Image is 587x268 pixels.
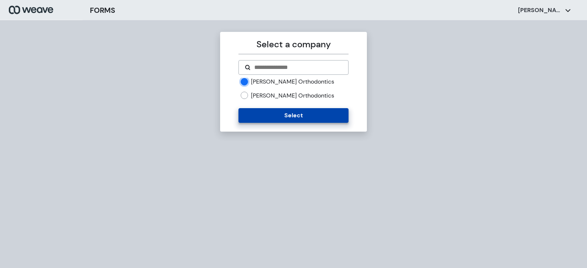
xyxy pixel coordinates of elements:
label: [PERSON_NAME] Orthodontics [251,92,334,100]
p: [PERSON_NAME] [518,6,562,14]
h3: FORMS [90,5,115,16]
label: [PERSON_NAME] Orthodontics [251,78,334,86]
input: Search [254,63,342,72]
p: Select a company [238,38,348,51]
button: Select [238,108,348,123]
